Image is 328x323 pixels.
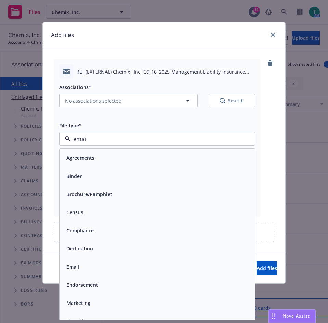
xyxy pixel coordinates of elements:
[65,97,122,104] span: No associations selected
[66,191,112,198] button: Brochure/Pamphlet
[220,98,225,103] svg: Search
[76,68,255,75] span: RE_ (EXTERNAL) Chemix_ Inc_ 09_16_2025 Management Liability Insurance Renewal Submission .msg
[51,30,74,39] h1: Add files
[283,313,310,319] span: Nova Assist
[66,172,82,180] button: Binder
[66,245,93,252] button: Declination
[59,94,198,107] button: No associations selected
[268,309,316,323] button: Nova Assist
[54,222,274,242] div: Upload new files
[66,263,79,270] button: Email
[66,299,90,307] button: Marketing
[66,209,83,216] button: Census
[66,154,94,161] button: Agreements
[257,265,277,271] span: Add files
[209,94,255,107] button: SearchSearch
[66,281,98,288] button: Endorsement
[59,84,91,90] span: Associations*
[66,227,94,234] button: Compliance
[257,261,277,275] button: Add files
[59,122,82,129] span: File type*
[266,59,274,67] a: remove
[220,97,244,104] div: Search
[71,135,241,143] input: Filter by keyword
[269,30,277,39] a: close
[269,310,277,323] div: Drag to move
